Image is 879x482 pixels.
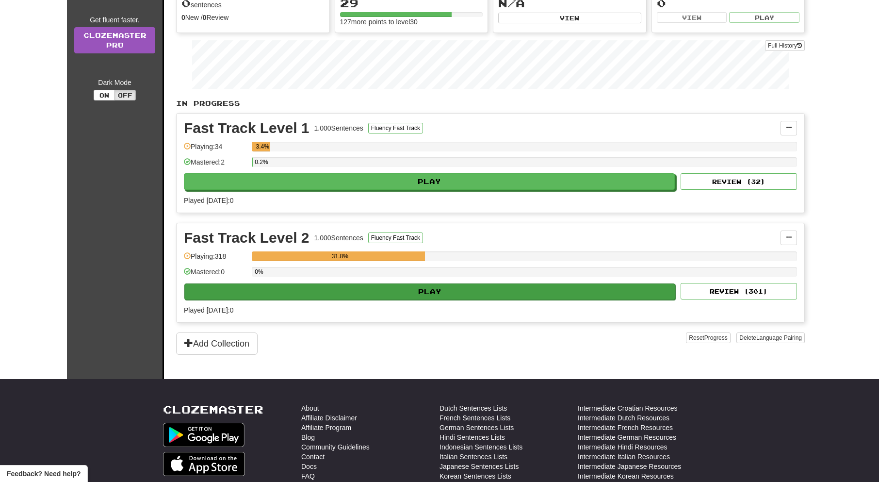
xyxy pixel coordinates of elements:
[340,17,483,27] div: 127 more points to level 30
[314,123,363,133] div: 1.000 Sentences
[439,403,507,413] a: Dutch Sentences Lists
[439,413,510,423] a: French Sentences Lists
[163,403,263,416] a: Clozemaster
[184,157,247,173] div: Mastered: 2
[301,432,315,442] a: Blog
[578,471,674,481] a: Intermediate Korean Resources
[184,267,247,283] div: Mastered: 0
[439,462,519,471] a: Japanese Sentences Lists
[765,40,805,51] button: Full History
[704,334,728,341] span: Progress
[578,403,677,413] a: Intermediate Croatian Resources
[368,123,423,133] button: Fluency Fast Track
[184,121,309,135] div: Fast Track Level 1
[301,442,370,452] a: Community Guidelines
[176,332,258,355] button: Add Collection
[184,231,309,245] div: Fast Track Level 2
[439,471,511,481] a: Korean Sentences Lists
[301,471,315,481] a: FAQ
[439,442,522,452] a: Indonesian Sentences Lists
[756,334,802,341] span: Language Pairing
[114,90,136,100] button: Off
[301,462,317,471] a: Docs
[578,442,667,452] a: Intermediate Hindi Resources
[657,12,727,23] button: View
[736,332,805,343] button: DeleteLanguage Pairing
[439,432,505,442] a: Hindi Sentences Lists
[578,452,670,462] a: Intermediate Italian Resources
[203,14,207,21] strong: 0
[439,423,514,432] a: German Sentences Lists
[163,423,244,447] img: Get it on Google Play
[184,173,675,190] button: Play
[314,233,363,243] div: 1.000 Sentences
[439,452,507,462] a: Italian Sentences Lists
[181,13,325,22] div: New / Review
[686,332,730,343] button: ResetProgress
[578,462,681,471] a: Intermediate Japanese Resources
[681,173,797,190] button: Review (32)
[7,469,81,479] span: Open feedback widget
[74,27,155,53] a: ClozemasterPro
[163,452,245,476] img: Get it on App Store
[301,403,319,413] a: About
[729,12,799,23] button: Play
[184,197,233,204] span: Played [DATE]: 0
[498,13,641,23] button: View
[184,306,233,314] span: Played [DATE]: 0
[681,283,797,299] button: Review (301)
[368,233,423,243] button: Fluency Fast Track
[578,423,673,432] a: Intermediate French Resources
[74,15,155,25] div: Get fluent faster.
[176,99,805,108] p: In Progress
[578,413,669,423] a: Intermediate Dutch Resources
[184,251,247,267] div: Playing: 318
[184,283,675,300] button: Play
[255,142,270,151] div: 3.4%
[184,142,247,158] div: Playing: 34
[74,78,155,87] div: Dark Mode
[301,452,325,462] a: Contact
[578,432,676,442] a: Intermediate German Resources
[301,423,351,432] a: Affiliate Program
[94,90,115,100] button: On
[255,251,425,261] div: 31.8%
[181,14,185,21] strong: 0
[301,413,357,423] a: Affiliate Disclaimer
